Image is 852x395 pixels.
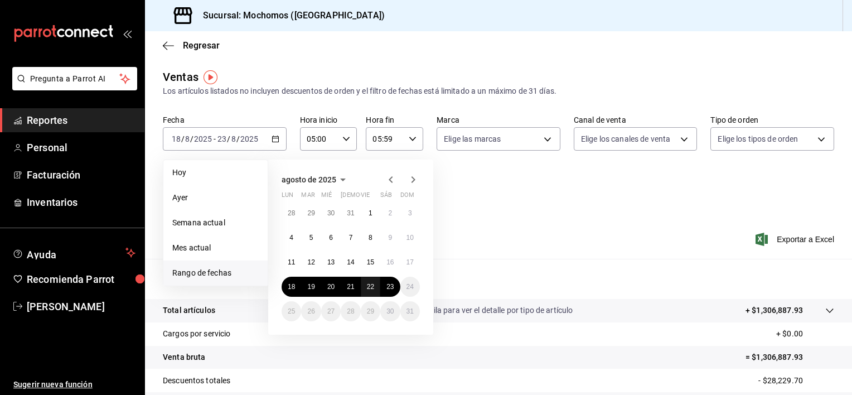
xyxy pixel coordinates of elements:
abbr: miércoles [321,191,332,203]
abbr: martes [301,191,314,203]
abbr: 8 de agosto de 2025 [369,234,372,242]
abbr: 11 de agosto de 2025 [288,258,295,266]
button: 15 de agosto de 2025 [361,252,380,272]
button: 10 de agosto de 2025 [400,228,420,248]
abbr: 30 de agosto de 2025 [386,307,394,315]
button: 3 de agosto de 2025 [400,203,420,223]
abbr: 28 de julio de 2025 [288,209,295,217]
input: ---- [193,134,212,143]
span: / [227,134,230,143]
input: -- [217,134,227,143]
abbr: 1 de agosto de 2025 [369,209,372,217]
abbr: viernes [361,191,370,203]
span: Hoy [172,167,259,179]
span: agosto de 2025 [282,175,336,184]
abbr: 23 de agosto de 2025 [386,283,394,291]
abbr: 17 de agosto de 2025 [406,258,414,266]
p: Total artículos [163,305,215,316]
abbr: 21 de agosto de 2025 [347,283,354,291]
span: - [214,134,216,143]
span: / [181,134,185,143]
div: Ventas [163,69,199,85]
span: Elige los tipos de orden [718,133,798,144]
abbr: 30 de julio de 2025 [327,209,335,217]
span: Ayer [172,192,259,204]
span: / [236,134,240,143]
button: 17 de agosto de 2025 [400,252,420,272]
abbr: 29 de agosto de 2025 [367,307,374,315]
span: Recomienda Parrot [27,272,135,287]
button: 18 de agosto de 2025 [282,277,301,297]
span: Rango de fechas [172,267,259,279]
span: Ayuda [27,246,121,259]
abbr: 31 de agosto de 2025 [406,307,414,315]
p: = $1,306,887.93 [745,351,834,363]
button: 30 de julio de 2025 [321,203,341,223]
button: 20 de agosto de 2025 [321,277,341,297]
button: 4 de agosto de 2025 [282,228,301,248]
span: Facturación [27,167,135,182]
span: Elige las marcas [444,133,501,144]
button: 25 de agosto de 2025 [282,301,301,321]
button: 27 de agosto de 2025 [321,301,341,321]
button: 31 de julio de 2025 [341,203,360,223]
abbr: 22 de agosto de 2025 [367,283,374,291]
a: Pregunta a Parrot AI [8,81,137,93]
button: 26 de agosto de 2025 [301,301,321,321]
button: 16 de agosto de 2025 [380,252,400,272]
button: 5 de agosto de 2025 [301,228,321,248]
abbr: 19 de agosto de 2025 [307,283,314,291]
button: 28 de agosto de 2025 [341,301,360,321]
abbr: 31 de julio de 2025 [347,209,354,217]
button: open_drawer_menu [123,29,132,38]
input: -- [185,134,190,143]
button: 28 de julio de 2025 [282,203,301,223]
button: 8 de agosto de 2025 [361,228,380,248]
button: Regresar [163,40,220,51]
p: + $0.00 [776,328,834,340]
p: + $1,306,887.93 [745,305,803,316]
input: -- [231,134,236,143]
abbr: 26 de agosto de 2025 [307,307,314,315]
abbr: 29 de julio de 2025 [307,209,314,217]
p: Da clic en la fila para ver el detalle por tipo de artículo [388,305,573,316]
label: Tipo de orden [710,116,834,124]
button: 24 de agosto de 2025 [400,277,420,297]
abbr: 28 de agosto de 2025 [347,307,354,315]
input: ---- [240,134,259,143]
button: 30 de agosto de 2025 [380,301,400,321]
button: 7 de agosto de 2025 [341,228,360,248]
label: Hora fin [366,116,423,124]
abbr: 10 de agosto de 2025 [406,234,414,242]
button: agosto de 2025 [282,173,350,186]
abbr: 16 de agosto de 2025 [386,258,394,266]
p: Venta bruta [163,351,205,363]
img: Tooltip marker [204,70,217,84]
span: Semana actual [172,217,259,229]
abbr: 18 de agosto de 2025 [288,283,295,291]
abbr: domingo [400,191,414,203]
abbr: jueves [341,191,406,203]
p: Cargos por servicio [163,328,231,340]
abbr: sábado [380,191,392,203]
label: Marca [437,116,560,124]
span: Elige los canales de venta [581,133,670,144]
input: -- [171,134,181,143]
span: Personal [27,140,135,155]
button: 13 de agosto de 2025 [321,252,341,272]
abbr: 9 de agosto de 2025 [388,234,392,242]
p: Descuentos totales [163,375,230,387]
abbr: 13 de agosto de 2025 [327,258,335,266]
button: 22 de agosto de 2025 [361,277,380,297]
abbr: 6 de agosto de 2025 [329,234,333,242]
span: Sugerir nueva función [13,379,135,391]
h3: Sucursal: Mochomos ([GEOGRAPHIC_DATA]) [194,9,385,22]
span: / [190,134,193,143]
abbr: 25 de agosto de 2025 [288,307,295,315]
button: 14 de agosto de 2025 [341,252,360,272]
abbr: 5 de agosto de 2025 [309,234,313,242]
abbr: 14 de agosto de 2025 [347,258,354,266]
div: Los artículos listados no incluyen descuentos de orden y el filtro de fechas está limitado a un m... [163,85,834,97]
button: 11 de agosto de 2025 [282,252,301,272]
